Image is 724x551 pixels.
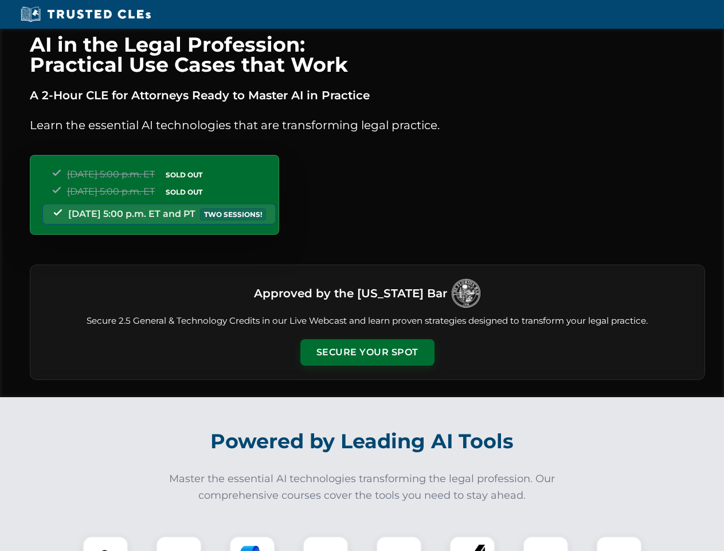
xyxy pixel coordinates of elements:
p: Master the essential AI technologies transforming the legal profession. Our comprehensive courses... [162,471,563,504]
h2: Powered by Leading AI Tools [45,421,680,461]
p: A 2-Hour CLE for Attorneys Ready to Master AI in Practice [30,86,705,104]
p: Secure 2.5 General & Technology Credits in our Live Webcast and learn proven strategies designed ... [44,315,691,328]
h3: Approved by the [US_STATE] Bar [254,283,447,304]
span: SOLD OUT [162,186,206,198]
span: [DATE] 5:00 p.m. ET [67,186,155,197]
button: Secure Your Spot [300,339,435,366]
span: SOLD OUT [162,169,206,181]
h1: AI in the Legal Profession: Practical Use Cases that Work [30,34,705,75]
span: [DATE] 5:00 p.m. ET [67,169,155,180]
img: Logo [452,279,480,308]
img: Trusted CLEs [17,6,154,23]
p: Learn the essential AI technologies that are transforming legal practice. [30,116,705,134]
